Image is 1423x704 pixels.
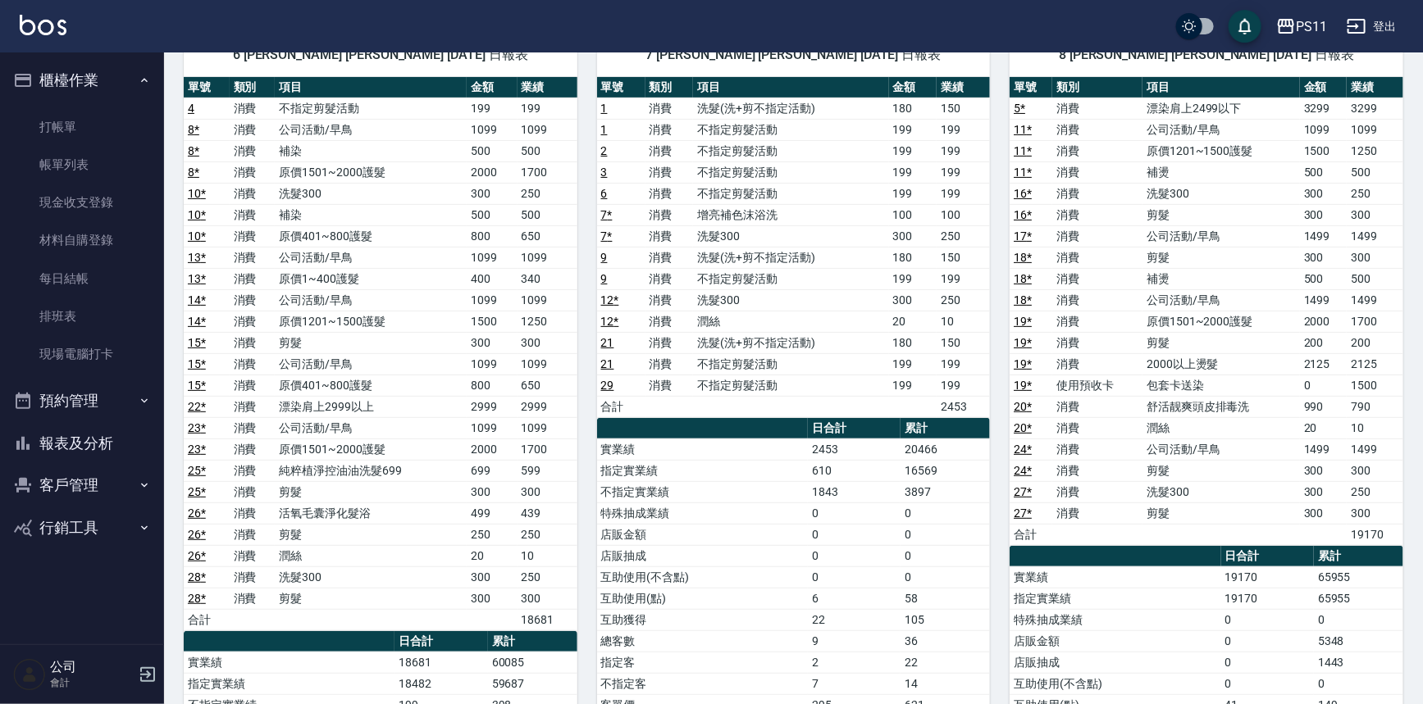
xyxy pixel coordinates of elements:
[937,183,990,204] td: 199
[1052,77,1143,98] th: 類別
[1052,375,1143,396] td: 使用預收卡
[230,119,276,140] td: 消費
[1300,204,1348,225] td: 300
[230,545,276,566] td: 消費
[1300,332,1348,353] td: 200
[467,438,517,460] td: 2000
[230,183,276,204] td: 消費
[518,417,577,438] td: 1099
[601,144,608,157] a: 2
[7,59,157,102] button: 櫃檯作業
[889,353,937,375] td: 199
[937,247,990,268] td: 150
[7,506,157,549] button: 行銷工具
[693,161,888,183] td: 不指定剪髮活動
[1300,289,1348,311] td: 1499
[230,289,276,311] td: 消費
[937,204,990,225] td: 100
[1052,332,1143,353] td: 消費
[597,396,645,417] td: 合計
[7,221,157,259] a: 材料自購登錄
[1347,375,1403,396] td: 1500
[1143,417,1300,438] td: 潤絲
[889,98,937,119] td: 180
[275,438,467,460] td: 原價1501~2000護髮
[1296,16,1327,37] div: PS11
[275,119,467,140] td: 公司活動/早鳥
[467,161,517,183] td: 2000
[275,98,467,119] td: 不指定剪髮活動
[1052,247,1143,268] td: 消費
[50,659,134,675] h5: 公司
[188,102,194,115] a: 4
[1347,460,1403,481] td: 300
[275,161,467,183] td: 原價1501~2000護髮
[1143,438,1300,460] td: 公司活動/早鳥
[230,502,276,524] td: 消費
[1010,77,1403,546] table: a dense table
[889,225,937,247] td: 300
[1347,481,1403,502] td: 250
[518,375,577,396] td: 650
[693,119,888,140] td: 不指定剪髮活動
[230,524,276,545] td: 消費
[808,438,901,460] td: 2453
[467,140,517,161] td: 500
[901,438,990,460] td: 20466
[1347,524,1403,545] td: 19170
[937,289,990,311] td: 250
[230,225,276,247] td: 消費
[230,140,276,161] td: 消費
[889,247,937,268] td: 180
[275,183,467,204] td: 洗髮300
[1143,289,1300,311] td: 公司活動/早鳥
[518,396,577,417] td: 2999
[1143,140,1300,161] td: 原價1201~1500護髮
[518,460,577,481] td: 599
[230,204,276,225] td: 消費
[467,247,517,268] td: 1099
[889,140,937,161] td: 199
[1300,460,1348,481] td: 300
[1143,375,1300,396] td: 包套卡送染
[518,98,577,119] td: 199
[1052,161,1143,183] td: 消費
[1052,417,1143,438] td: 消費
[889,311,937,332] td: 20
[937,311,990,332] td: 10
[1052,204,1143,225] td: 消費
[645,98,694,119] td: 消費
[518,502,577,524] td: 439
[693,353,888,375] td: 不指定剪髮活動
[645,332,694,353] td: 消費
[230,396,276,417] td: 消費
[1347,98,1403,119] td: 3299
[7,108,157,146] a: 打帳單
[275,225,467,247] td: 原價401~800護髮
[1347,396,1403,417] td: 790
[1347,353,1403,375] td: 2125
[1270,10,1334,43] button: PS11
[184,77,230,98] th: 單號
[597,460,808,481] td: 指定實業績
[1052,119,1143,140] td: 消費
[275,375,467,396] td: 原價401~800護髮
[518,524,577,545] td: 250
[50,675,134,690] p: 會計
[937,161,990,183] td: 199
[467,225,517,247] td: 800
[230,438,276,460] td: 消費
[645,140,694,161] td: 消費
[518,119,577,140] td: 1099
[617,47,971,63] span: 7 [PERSON_NAME] [PERSON_NAME] [DATE] 日報表
[467,353,517,375] td: 1099
[1347,183,1403,204] td: 250
[597,524,808,545] td: 店販金額
[1300,375,1348,396] td: 0
[693,311,888,332] td: 潤絲
[467,311,517,332] td: 1500
[645,268,694,289] td: 消費
[20,15,66,35] img: Logo
[1143,247,1300,268] td: 剪髮
[808,460,901,481] td: 610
